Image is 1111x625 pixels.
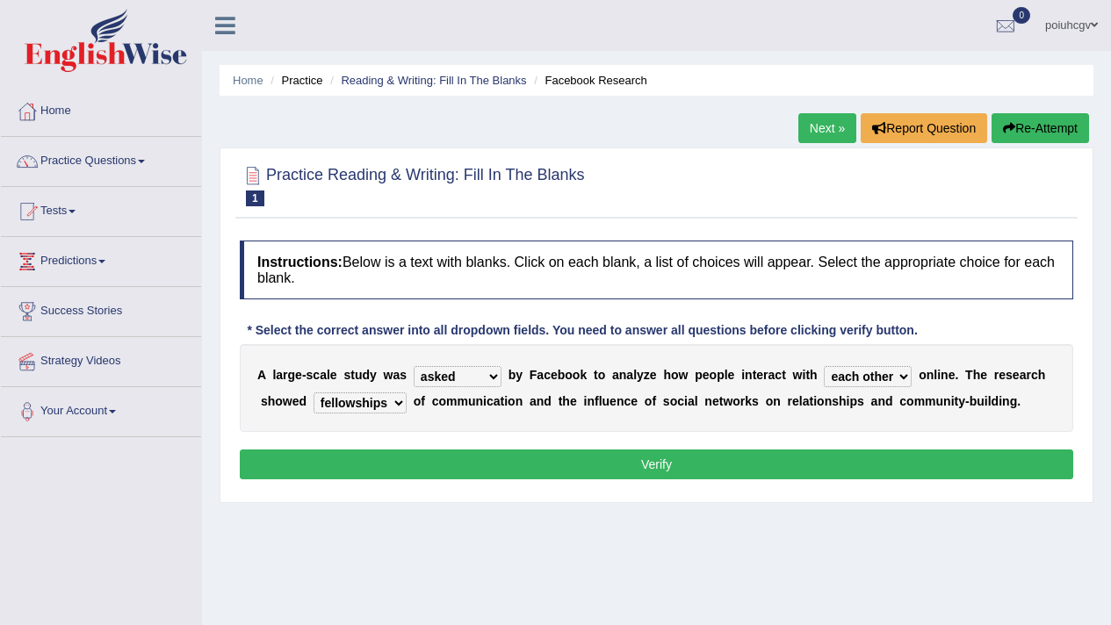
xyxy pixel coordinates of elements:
[487,394,494,408] b: c
[570,394,577,408] b: e
[257,368,266,382] b: A
[633,368,637,382] b: l
[1006,368,1013,382] b: s
[663,394,670,408] b: s
[565,368,573,382] b: o
[810,368,818,382] b: h
[400,368,407,382] b: s
[619,368,627,382] b: n
[1,337,201,381] a: Strategy Videos
[1,187,201,231] a: Tests
[362,368,370,382] b: d
[817,394,825,408] b: o
[919,368,927,382] b: o
[732,394,740,408] b: o
[516,368,523,382] b: y
[494,394,501,408] b: a
[302,368,307,382] b: -
[343,368,350,382] b: s
[617,394,624,408] b: n
[551,368,558,382] b: e
[612,368,619,382] b: a
[703,368,710,382] b: e
[745,394,752,408] b: k
[943,394,951,408] b: n
[537,368,544,382] b: a
[695,368,703,382] b: p
[717,368,725,382] b: p
[679,368,689,382] b: w
[988,394,992,408] b: l
[745,368,753,382] b: n
[504,394,508,408] b: i
[1038,368,1046,382] b: h
[955,368,958,382] b: .
[965,394,970,408] b: -
[763,368,768,382] b: r
[925,394,935,408] b: m
[240,321,925,340] div: * Select the correct answer into all dropdown fields. You need to answer all questions before cli...
[544,394,552,408] b: d
[810,394,814,408] b: t
[595,394,599,408] b: f
[992,394,999,408] b: d
[906,394,914,408] b: o
[530,368,537,382] b: F
[268,394,276,408] b: h
[624,394,631,408] b: c
[530,394,537,408] b: a
[602,394,610,408] b: u
[650,368,657,382] b: e
[782,368,786,382] b: t
[292,394,299,408] b: e
[792,394,799,408] b: e
[584,394,588,408] b: i
[438,394,446,408] b: o
[768,368,776,382] b: a
[1017,394,1021,408] b: .
[994,368,999,382] b: r
[644,368,650,382] b: z
[861,113,987,143] button: Report Question
[756,368,763,382] b: e
[283,394,292,408] b: w
[793,368,803,382] b: w
[825,394,833,408] b: n
[798,113,856,143] a: Next »
[275,394,283,408] b: o
[725,368,728,382] b: l
[626,368,633,382] b: a
[985,394,988,408] b: i
[537,394,545,408] b: n
[587,394,595,408] b: n
[1026,368,1030,382] b: r
[955,394,959,408] b: t
[688,394,695,408] b: a
[483,394,487,408] b: i
[719,394,724,408] b: t
[1031,368,1038,382] b: c
[914,394,925,408] b: m
[509,368,516,382] b: b
[1,137,201,181] a: Practice Questions
[313,368,320,382] b: c
[999,394,1002,408] b: i
[414,394,422,408] b: o
[839,394,847,408] b: h
[457,394,467,408] b: m
[949,368,956,382] b: e
[320,368,327,382] b: a
[704,394,712,408] b: n
[663,368,671,382] b: h
[710,368,718,382] b: o
[712,394,719,408] b: e
[941,368,949,382] b: n
[559,394,563,408] b: t
[937,368,941,382] b: i
[283,368,287,382] b: r
[773,394,781,408] b: n
[973,368,981,382] b: h
[1013,368,1020,382] b: e
[885,394,893,408] b: d
[847,394,850,408] b: i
